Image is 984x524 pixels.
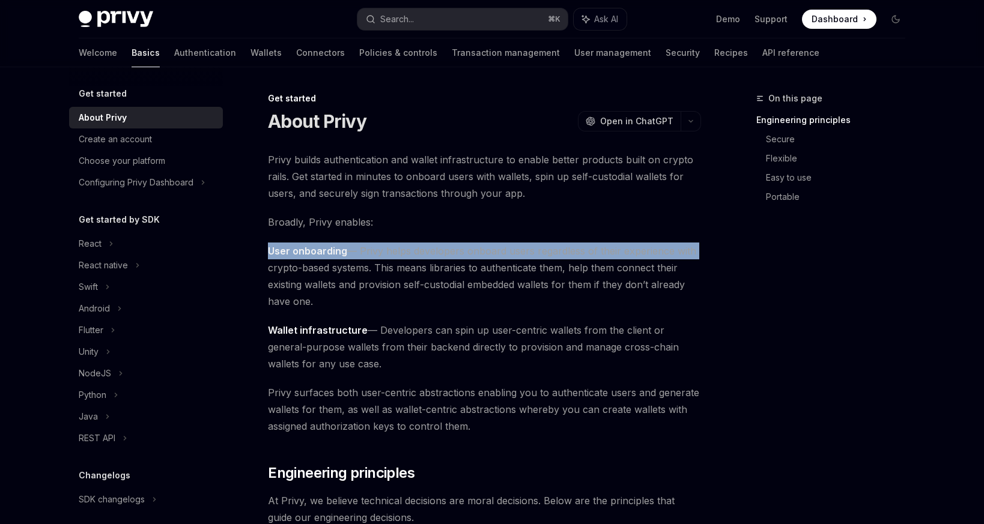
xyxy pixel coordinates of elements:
a: Authentication [174,38,236,67]
a: Basics [132,38,160,67]
div: Get started [268,92,701,104]
span: — Developers can spin up user-centric wallets from the client or general-purpose wallets from the... [268,322,701,372]
span: On this page [768,91,822,106]
div: SDK changelogs [79,492,145,507]
a: Welcome [79,38,117,67]
button: Search...⌘K [357,8,568,30]
h5: Changelogs [79,468,130,483]
a: Flexible [766,149,915,168]
div: Choose your platform [79,154,165,168]
h1: About Privy [268,110,366,132]
div: Android [79,301,110,316]
a: About Privy [69,107,223,128]
div: REST API [79,431,115,445]
a: Dashboard [802,10,876,29]
button: Toggle dark mode [886,10,905,29]
span: Ask AI [594,13,618,25]
div: Configuring Privy Dashboard [79,175,193,190]
a: Easy to use [766,168,915,187]
div: About Privy [79,110,127,125]
div: Java [79,409,98,424]
div: Swift [79,280,98,294]
div: Create an account [79,132,152,146]
span: Dashboard [812,13,858,25]
button: Ask AI [574,8,627,30]
strong: Wallet infrastructure [268,324,368,336]
span: Privy surfaces both user-centric abstractions enabling you to authenticate users and generate wal... [268,384,701,435]
a: Demo [716,13,740,25]
a: Portable [766,187,915,206]
button: Open in ChatGPT [578,111,681,131]
span: Privy builds authentication and wallet infrastructure to enable better products built on crypto r... [268,151,701,202]
div: Unity [79,345,99,359]
a: Recipes [714,38,748,67]
a: Choose your platform [69,150,223,172]
a: Create an account [69,128,223,150]
div: Flutter [79,323,103,337]
h5: Get started by SDK [79,212,160,227]
a: Security [666,38,700,67]
div: NodeJS [79,366,111,381]
a: Policies & controls [359,38,437,67]
span: Engineering principles [268,463,415,483]
span: ⌘ K [548,14,560,24]
a: Connectors [296,38,345,67]
a: Secure [766,130,915,149]
strong: User onboarding [268,245,347,257]
span: Broadly, Privy enables: [268,214,701,230]
div: Python [79,388,106,402]
a: API reference [762,38,819,67]
a: Wallets [251,38,282,67]
h5: Get started [79,86,127,101]
a: Support [755,13,788,25]
span: — Privy helps developers onboard users regardless of their experience with crypto-based systems. ... [268,242,701,310]
a: User management [574,38,651,67]
div: React native [79,258,128,273]
div: Search... [380,12,414,26]
img: dark logo [79,11,153,28]
div: React [79,236,102,251]
span: Open in ChatGPT [600,115,673,127]
a: Transaction management [452,38,560,67]
a: Engineering principles [756,110,915,130]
